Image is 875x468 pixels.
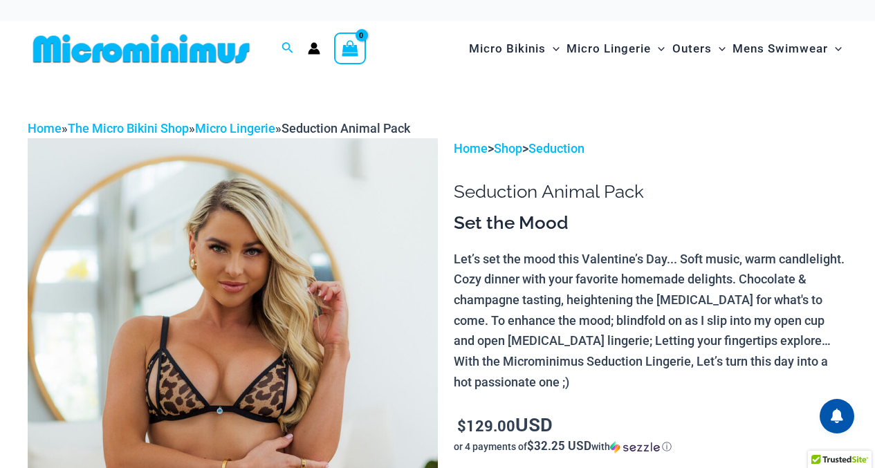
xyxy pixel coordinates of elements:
span: Menu Toggle [712,31,726,66]
a: View Shopping Cart, empty [334,32,366,64]
a: Home [28,121,62,135]
a: Micro Lingerie [195,121,275,135]
a: Account icon link [308,42,320,55]
span: Menu Toggle [651,31,665,66]
span: Micro Lingerie [567,31,651,66]
span: » » » [28,121,410,135]
span: Micro Bikinis [469,31,546,66]
a: Search icon link [282,40,294,57]
div: or 4 payments of with [454,440,847,453]
h3: Set the Mood [454,212,847,235]
img: MM SHOP LOGO FLAT [28,33,255,64]
span: Menu Toggle [828,31,842,66]
a: The Micro Bikini Shop [68,121,189,135]
bdi: 129.00 [457,415,515,436]
a: Mens SwimwearMenu ToggleMenu Toggle [729,28,845,70]
span: Seduction Animal Pack [282,121,410,135]
a: OutersMenu ToggleMenu Toggle [669,28,729,70]
img: Sezzle [610,441,660,453]
a: Seduction [528,141,584,156]
a: Shop [494,141,522,156]
span: Menu Toggle [546,31,560,66]
span: $ [457,415,466,436]
a: Micro BikinisMenu ToggleMenu Toggle [466,28,563,70]
span: Mens Swimwear [733,31,828,66]
span: $32.25 USD [527,438,591,453]
a: Micro LingerieMenu ToggleMenu Toggle [563,28,668,70]
div: or 4 payments of$32.25 USDwithSezzle Click to learn more about Sezzle [454,440,847,453]
span: Outers [672,31,712,66]
p: Let’s set the mood this Valentine’s Day... Soft music, warm candlelight. Cozy dinner with your fa... [454,249,847,393]
h1: Seduction Animal Pack [454,181,847,203]
a: Home [454,141,488,156]
p: USD [454,414,847,436]
p: > > [454,138,847,159]
nav: Site Navigation [463,26,847,72]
